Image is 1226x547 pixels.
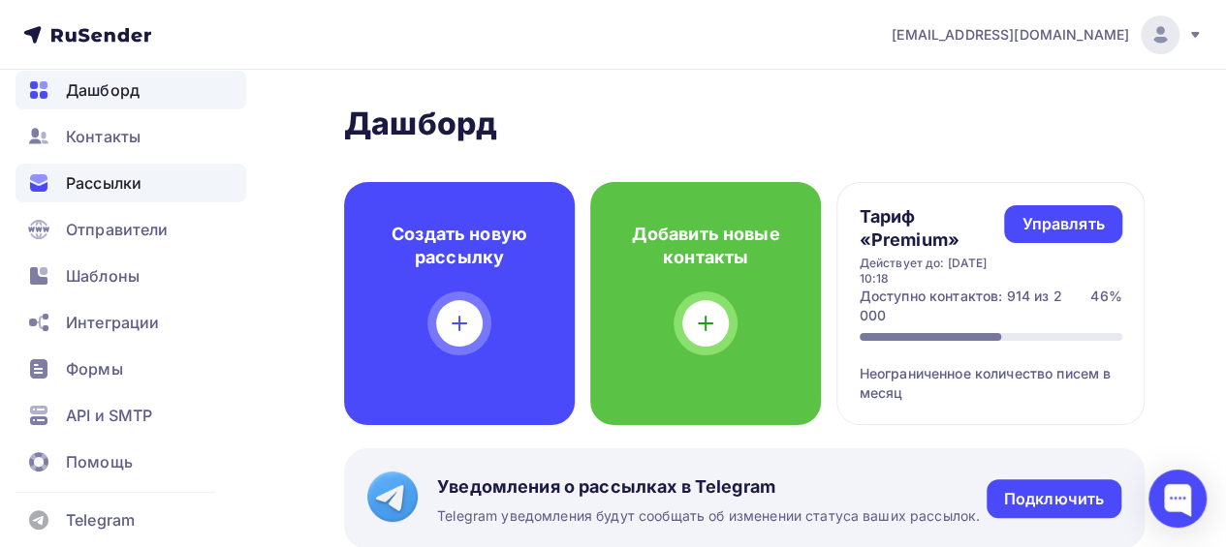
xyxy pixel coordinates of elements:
[16,71,246,109] a: Дашборд
[66,125,141,148] span: Контакты
[66,450,133,473] span: Помощь
[16,164,246,202] a: Рассылки
[1004,488,1104,510] div: Подключить
[16,257,246,295] a: Шаблоны
[66,218,169,241] span: Отправители
[66,404,152,427] span: API и SMTP
[66,508,135,532] span: Telegram
[860,341,1122,403] div: Неограниченное количество писем в месяц
[66,264,140,288] span: Шаблоны
[344,105,1145,143] h2: Дашборд
[66,357,123,380] span: Формы
[621,223,790,269] h4: Добавить новые контакты
[66,78,140,102] span: Дашборд
[437,475,980,499] span: Уведомления о рассылках в Telegram
[860,256,1005,287] div: Действует до: [DATE] 10:18
[1022,213,1104,235] div: Управлять
[860,205,1005,252] h4: Тариф «Premium»
[66,171,141,195] span: Рассылки
[860,287,1091,325] div: Доступно контактов: 914 из 2 000
[892,25,1129,45] span: [EMAIL_ADDRESS][DOMAIN_NAME]
[1090,287,1121,325] div: 46%
[437,506,980,526] span: Telegram уведомления будут сообщать об изменении статуса ваших рассылок.
[16,349,246,388] a: Формы
[66,311,159,334] span: Интеграции
[892,15,1203,54] a: [EMAIL_ADDRESS][DOMAIN_NAME]
[375,223,544,269] h4: Создать новую рассылку
[16,210,246,249] a: Отправители
[16,117,246,156] a: Контакты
